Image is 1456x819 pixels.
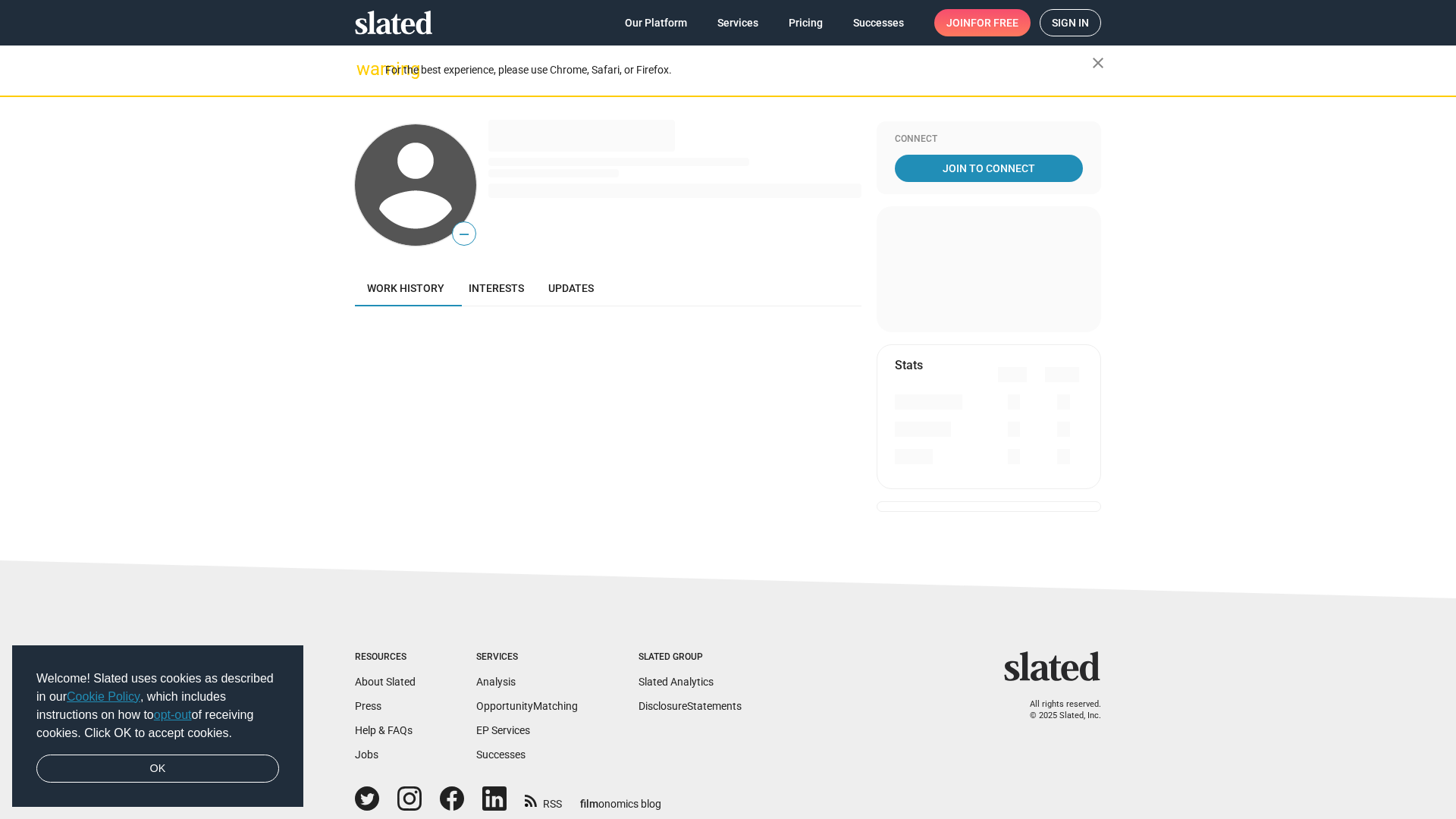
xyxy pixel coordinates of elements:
[898,155,1080,182] span: Join To Connect
[154,708,192,721] a: opt-out
[367,282,444,294] span: Work history
[548,282,594,294] span: Updates
[613,9,699,36] a: Our Platform
[934,9,1031,36] a: Joinfor free
[476,700,578,712] a: OpportunityMatching
[457,270,536,306] a: Interests
[355,724,413,736] a: Help & FAQs
[476,724,530,736] a: EP Services
[476,651,578,664] div: Services
[777,9,835,36] a: Pricing
[12,645,303,808] div: cookieconsent
[469,282,524,294] span: Interests
[625,9,687,36] span: Our Platform
[895,357,923,373] mat-card-title: Stats
[453,224,475,244] span: —
[525,788,562,811] a: RSS
[789,9,823,36] span: Pricing
[895,133,1083,146] div: Connect
[36,670,279,742] span: Welcome! Slated uses cookies as described in our , which includes instructions on how to of recei...
[476,748,526,761] a: Successes
[356,60,375,78] mat-icon: warning
[536,270,606,306] a: Updates
[1014,699,1101,721] p: All rights reserved. © 2025 Slated, Inc.
[580,785,661,811] a: filmonomics blog
[67,690,140,703] a: Cookie Policy
[1052,10,1089,36] span: Sign in
[355,700,381,712] a: Press
[1089,54,1107,72] mat-icon: close
[946,9,1018,36] span: Join
[385,60,1092,80] div: For the best experience, please use Chrome, Safari, or Firefox.
[853,9,904,36] span: Successes
[355,651,416,664] div: Resources
[639,700,742,712] a: DisclosureStatements
[580,798,598,810] span: film
[639,676,714,688] a: Slated Analytics
[841,9,916,36] a: Successes
[717,9,758,36] span: Services
[1040,9,1101,36] a: Sign in
[355,676,416,688] a: About Slated
[895,155,1083,182] a: Join To Connect
[36,755,279,783] a: dismiss cookie message
[971,9,1018,36] span: for free
[355,748,378,761] a: Jobs
[705,9,770,36] a: Services
[355,270,457,306] a: Work history
[476,676,516,688] a: Analysis
[639,651,742,664] div: Slated Group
